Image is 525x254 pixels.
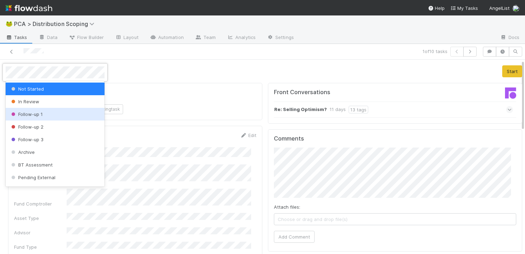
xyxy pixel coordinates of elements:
span: BT Assessment [10,162,53,168]
span: In Review [10,99,39,104]
span: Follow-up 3 [10,137,43,142]
span: Pending External [10,175,55,180]
span: Follow-up 1 [10,111,43,117]
span: Follow-up 2 [10,124,43,130]
span: Archive [10,149,35,155]
span: Not Started [10,86,44,92]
